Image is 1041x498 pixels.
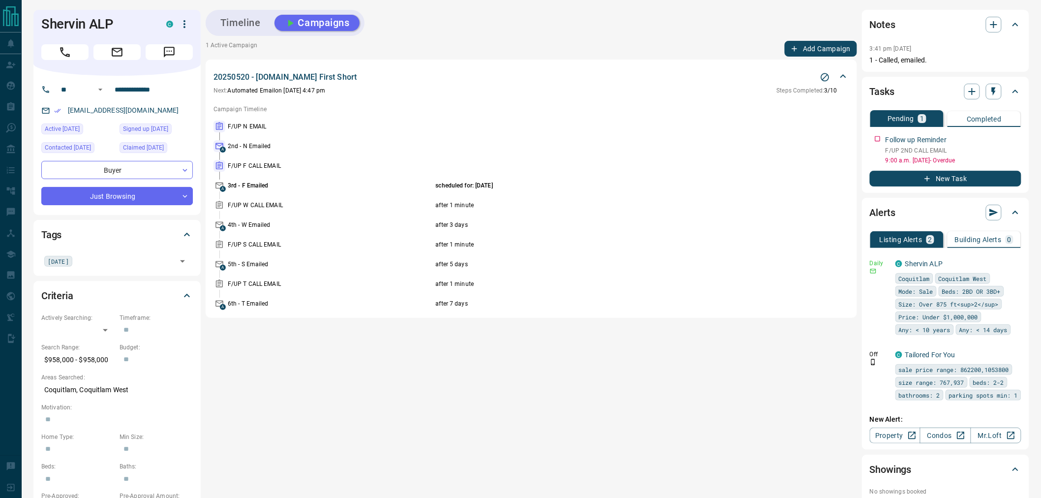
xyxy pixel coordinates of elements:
p: 1 Active Campaign [206,41,257,57]
div: Tasks [870,80,1021,103]
div: condos.ca [895,351,902,358]
div: condos.ca [166,21,173,28]
div: Sat Oct 11 2025 [41,142,115,156]
p: Pending [888,115,914,122]
p: 5th - S Emailed [228,260,433,269]
span: Coquitlam West [939,274,987,283]
span: sale price range: 862200,1053800 [899,365,1009,374]
p: F/UP F CALL EMAIL [228,161,433,170]
span: Next: [214,87,228,94]
p: 4th - W Emailed [228,220,433,229]
p: 6th - T Emailed [228,299,433,308]
div: Showings [870,458,1021,481]
button: Timeline [211,15,271,31]
a: Property [870,428,920,443]
span: Size: Over 875 ft<sup>2</sup> [899,299,999,309]
span: A [220,225,226,231]
span: Signed up [DATE] [123,124,168,134]
p: 3:41 pm [DATE] [870,45,912,52]
p: Daily [870,259,889,268]
p: 3 / 10 [777,86,837,95]
span: size range: 767,937 [899,377,964,387]
p: 20250520 - [DOMAIN_NAME] First Short [214,71,357,83]
span: beds: 2-2 [973,377,1004,387]
span: Beds: 2BD OR 3BD+ [942,286,1001,296]
div: Just Browsing [41,187,193,205]
p: Motivation: [41,403,193,412]
p: Completed [967,116,1002,123]
a: [EMAIL_ADDRESS][DOMAIN_NAME] [68,106,179,114]
a: Mr.Loft [971,428,1021,443]
span: [DATE] [48,256,69,266]
span: A [220,304,226,310]
p: Off [870,350,889,359]
h2: Tags [41,227,61,243]
p: New Alert: [870,414,1021,425]
span: parking spots min: 1 [949,390,1018,400]
div: Criteria [41,284,193,308]
span: A [220,265,226,271]
button: Open [176,254,189,268]
p: Min Size: [120,433,193,441]
h2: Tasks [870,84,894,99]
p: F/UP S CALL EMAIL [228,240,433,249]
p: after 1 minute [436,201,778,210]
p: 1 [920,115,924,122]
p: Coquitlam, Coquitlam West [41,382,193,398]
p: 2 [928,236,932,243]
svg: Email [870,268,877,275]
button: Campaigns [275,15,360,31]
span: Contacted [DATE] [45,143,91,153]
h2: Notes [870,17,895,32]
p: 3rd - F Emailed [228,181,433,190]
span: Call [41,44,89,60]
p: F/UP W CALL EMAIL [228,201,433,210]
a: Tailored For You [905,351,955,359]
p: 9:00 a.m. [DATE] - Overdue [886,156,1021,165]
div: Buyer [41,161,193,179]
p: Actively Searching: [41,313,115,322]
p: Building Alerts [955,236,1002,243]
div: 20250520 - [DOMAIN_NAME] First ShortStop CampaignNext:Automated Emailon [DATE] 4:47 pmSteps Compl... [214,69,849,97]
div: Tags [41,223,193,247]
svg: Push Notification Only [870,359,877,366]
p: Timeframe: [120,313,193,322]
span: Any: < 10 years [899,325,950,335]
button: New Task [870,171,1021,187]
p: scheduled for: [DATE] [436,181,778,190]
p: Budget: [120,343,193,352]
span: Mode: Sale [899,286,933,296]
span: bathrooms: 2 [899,390,940,400]
p: after 7 days [436,299,778,308]
p: 0 [1008,236,1011,243]
p: Campaign Timeline [214,105,849,114]
div: Notes [870,13,1021,36]
h2: Showings [870,462,912,477]
p: Baths: [120,462,193,471]
h2: Alerts [870,205,895,220]
p: Search Range: [41,343,115,352]
span: Claimed [DATE] [123,143,164,153]
button: Add Campaign [785,41,857,57]
p: F/UP T CALL EMAIL [228,280,433,288]
h2: Criteria [41,288,73,304]
span: Steps Completed: [777,87,825,94]
span: Email [93,44,141,60]
p: Areas Searched: [41,373,193,382]
span: Active [DATE] [45,124,80,134]
p: Beds: [41,462,115,471]
div: Sat Oct 11 2025 [120,124,193,137]
p: F/UP 2ND CALL EMAIL [886,146,1021,155]
p: after 5 days [436,260,778,269]
p: after 1 minute [436,280,778,288]
p: Automated Email on [DATE] 4:47 pm [214,86,325,95]
button: Open [94,84,106,95]
span: Price: Under $1,000,000 [899,312,978,322]
span: Coquitlam [899,274,930,283]
a: Condos [920,428,971,443]
p: Follow up Reminder [886,135,947,145]
p: 2nd - N Emailed [228,142,433,151]
h1: Shervin ALP [41,16,152,32]
span: A [220,186,226,192]
p: No showings booked [870,487,1021,496]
